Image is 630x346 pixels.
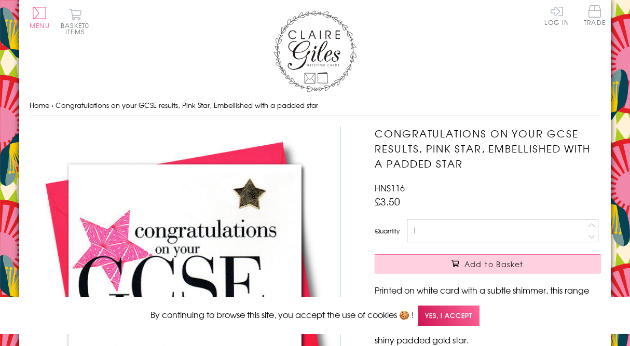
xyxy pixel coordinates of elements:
label: Quantity [375,226,400,236]
a: Trade [584,5,606,27]
span: › [51,100,53,110]
span: Yes, I accept [418,306,480,326]
span: Menu [30,21,50,30]
p: Printed on white card with a subtle shimmer, this range has large graphics and beautiful embellis... [375,284,600,346]
span: Trade [584,5,606,25]
span: £3.50 [375,194,400,209]
span: Congratulations on your GCSE results, Pink Star, Embellished with a padded star [56,100,318,110]
span: Add to Basket [464,259,524,269]
button: Basket0 items [61,8,89,35]
span: 0 items [65,21,89,36]
nav: breadcrumbs [30,95,600,116]
span: HNS116 [375,182,405,194]
a: Home [30,100,49,110]
button: Menu [30,7,50,29]
a: Log In [544,5,569,25]
h1: Congratulations on your GCSE results, Pink Star, Embellished with a padded star [375,126,600,171]
button: Add to Basket [375,254,600,273]
img: Claire Giles Greetings Cards [273,10,357,92]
